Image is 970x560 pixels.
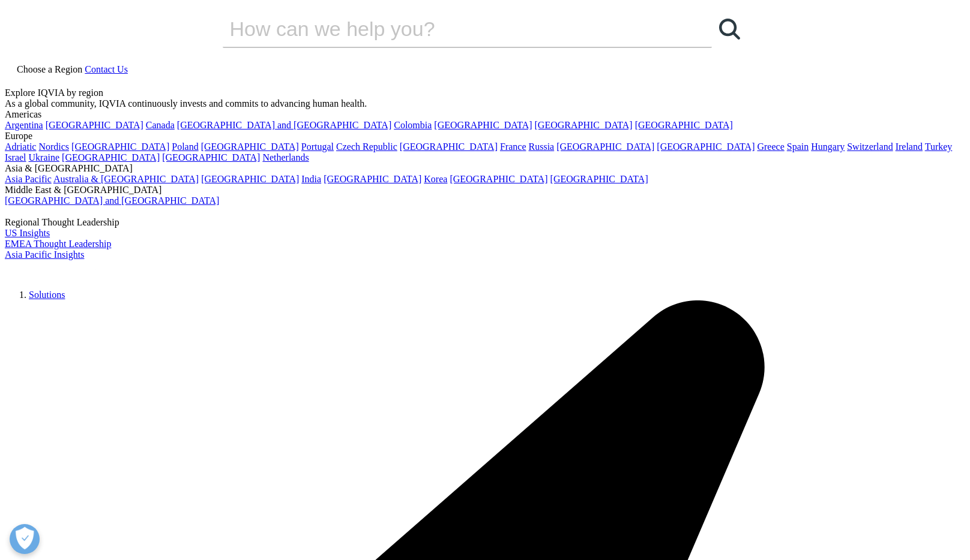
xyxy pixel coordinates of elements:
a: Argentina [5,120,43,130]
a: Ukraine [29,152,60,162]
a: Canada [146,120,175,130]
a: Asia Pacific Insights [5,249,84,260]
div: Americas [5,109,965,120]
a: [GEOGRAPHIC_DATA] [635,120,733,130]
a: Solutions [29,290,65,300]
svg: Search [719,19,740,40]
a: Korea [424,174,447,184]
a: Spain [787,141,809,152]
a: Adriatic [5,141,36,152]
a: US Insights [5,228,50,238]
a: Turkey [925,141,953,152]
div: Explore IQVIA by region [5,88,965,98]
a: EMEA Thought Leadership [5,239,111,249]
div: As a global community, IQVIA continuously invests and commits to advancing human health. [5,98,965,109]
a: [GEOGRAPHIC_DATA] [201,141,299,152]
a: Ireland [896,141,923,152]
div: Asia & [GEOGRAPHIC_DATA] [5,163,965,174]
a: [GEOGRAPHIC_DATA] [434,120,532,130]
a: Russia [529,141,555,152]
div: Europe [5,131,965,141]
a: Portugal [301,141,334,152]
a: Nordics [38,141,69,152]
a: [GEOGRAPHIC_DATA] [450,174,547,184]
a: [GEOGRAPHIC_DATA] [535,120,633,130]
button: Open Preferences [10,524,40,554]
a: [GEOGRAPHIC_DATA] [550,174,648,184]
input: Search [223,11,678,47]
a: Poland [172,141,198,152]
a: India [301,174,321,184]
a: France [500,141,526,152]
a: Hungary [811,141,845,152]
a: [GEOGRAPHIC_DATA] [71,141,169,152]
a: [GEOGRAPHIC_DATA] and [GEOGRAPHIC_DATA] [177,120,391,130]
a: Colombia [394,120,432,130]
a: [GEOGRAPHIC_DATA] [62,152,160,162]
a: [GEOGRAPHIC_DATA] [400,141,498,152]
a: Contact Us [85,64,128,74]
a: Switzerland [847,141,893,152]
a: [GEOGRAPHIC_DATA] [657,141,755,152]
a: [GEOGRAPHIC_DATA] [556,141,654,152]
a: [GEOGRAPHIC_DATA] [162,152,260,162]
a: Czech Republic [336,141,397,152]
a: Israel [5,152,26,162]
a: [GEOGRAPHIC_DATA] [46,120,143,130]
img: IQVIA Healthcare Information Technology and Pharma Clinical Research Company [5,260,101,278]
a: [GEOGRAPHIC_DATA] and [GEOGRAPHIC_DATA] [5,195,219,206]
div: Regional Thought Leadership [5,217,965,228]
a: Asia Pacific [5,174,52,184]
a: Australia & [GEOGRAPHIC_DATA] [53,174,199,184]
a: [GEOGRAPHIC_DATA] [324,174,421,184]
a: [GEOGRAPHIC_DATA] [201,174,299,184]
a: Search [712,11,748,47]
a: Greece [757,141,784,152]
div: Middle East & [GEOGRAPHIC_DATA] [5,185,965,195]
a: Netherlands [262,152,309,162]
span: Choose a Region [17,64,82,74]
